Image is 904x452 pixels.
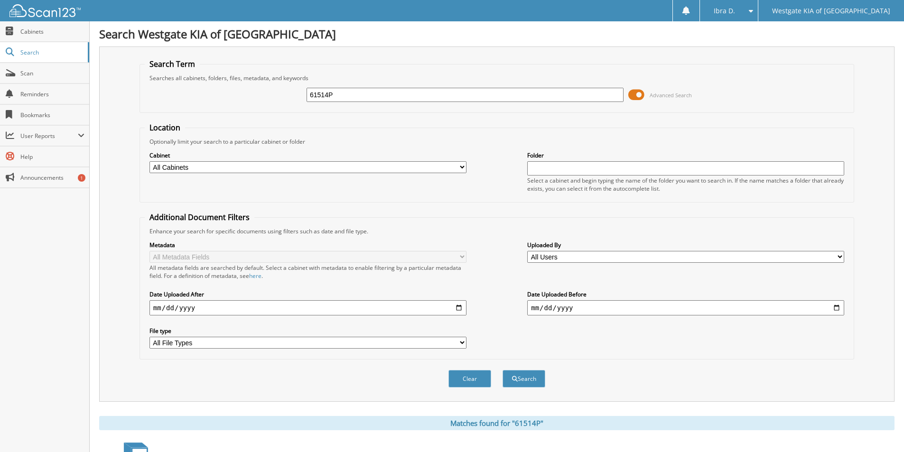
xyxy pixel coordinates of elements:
h1: Search Westgate KIA of [GEOGRAPHIC_DATA] [99,26,895,42]
div: Searches all cabinets, folders, files, metadata, and keywords [145,74,849,82]
span: Cabinets [20,28,84,36]
legend: Additional Document Filters [145,212,254,222]
button: Clear [448,370,491,387]
label: Folder [527,151,844,159]
span: Announcements [20,174,84,182]
div: Select a cabinet and begin typing the name of the folder you want to search in. If the name match... [527,176,844,193]
span: Westgate KIA of [GEOGRAPHIC_DATA] [772,8,890,14]
button: Search [503,370,545,387]
span: Ibra D. [714,8,735,14]
label: Date Uploaded After [149,290,466,298]
span: User Reports [20,132,78,140]
label: Uploaded By [527,241,844,249]
img: scan123-logo-white.svg [9,4,81,17]
div: Optionally limit your search to a particular cabinet or folder [145,138,849,146]
legend: Search Term [145,59,200,69]
div: Matches found for "61514P" [99,416,895,430]
label: Metadata [149,241,466,249]
span: Scan [20,69,84,77]
label: File type [149,327,466,335]
span: Advanced Search [650,92,692,99]
span: Help [20,153,84,161]
div: All metadata fields are searched by default. Select a cabinet with metadata to enable filtering b... [149,264,466,280]
input: start [149,300,466,315]
label: Date Uploaded Before [527,290,844,298]
div: 1 [78,174,85,182]
div: Enhance your search for specific documents using filters such as date and file type. [145,227,849,235]
span: Bookmarks [20,111,84,119]
input: end [527,300,844,315]
a: here [249,272,261,280]
span: Search [20,48,83,56]
span: Reminders [20,90,84,98]
legend: Location [145,122,185,133]
label: Cabinet [149,151,466,159]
